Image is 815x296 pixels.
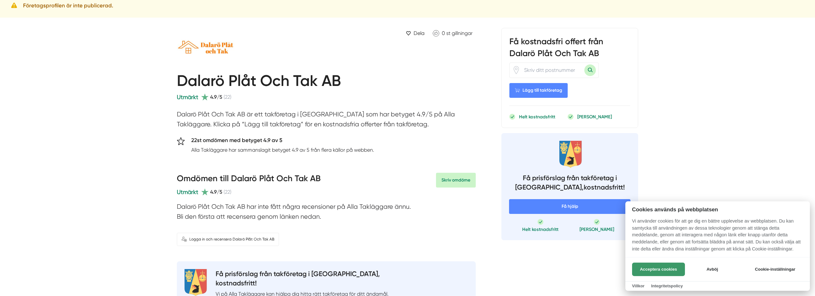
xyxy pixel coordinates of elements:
[651,283,683,288] a: Integritetspolicy
[687,263,738,276] button: Avböj
[625,218,810,257] p: Vi använder cookies för att ge dig en bättre upplevelse av webbplatsen. Du kan samtycka till anvä...
[747,263,803,276] button: Cookie-inställningar
[632,283,645,288] a: Villkor
[632,263,685,276] button: Acceptera cookies
[625,207,810,213] h2: Cookies används på webbplatsen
